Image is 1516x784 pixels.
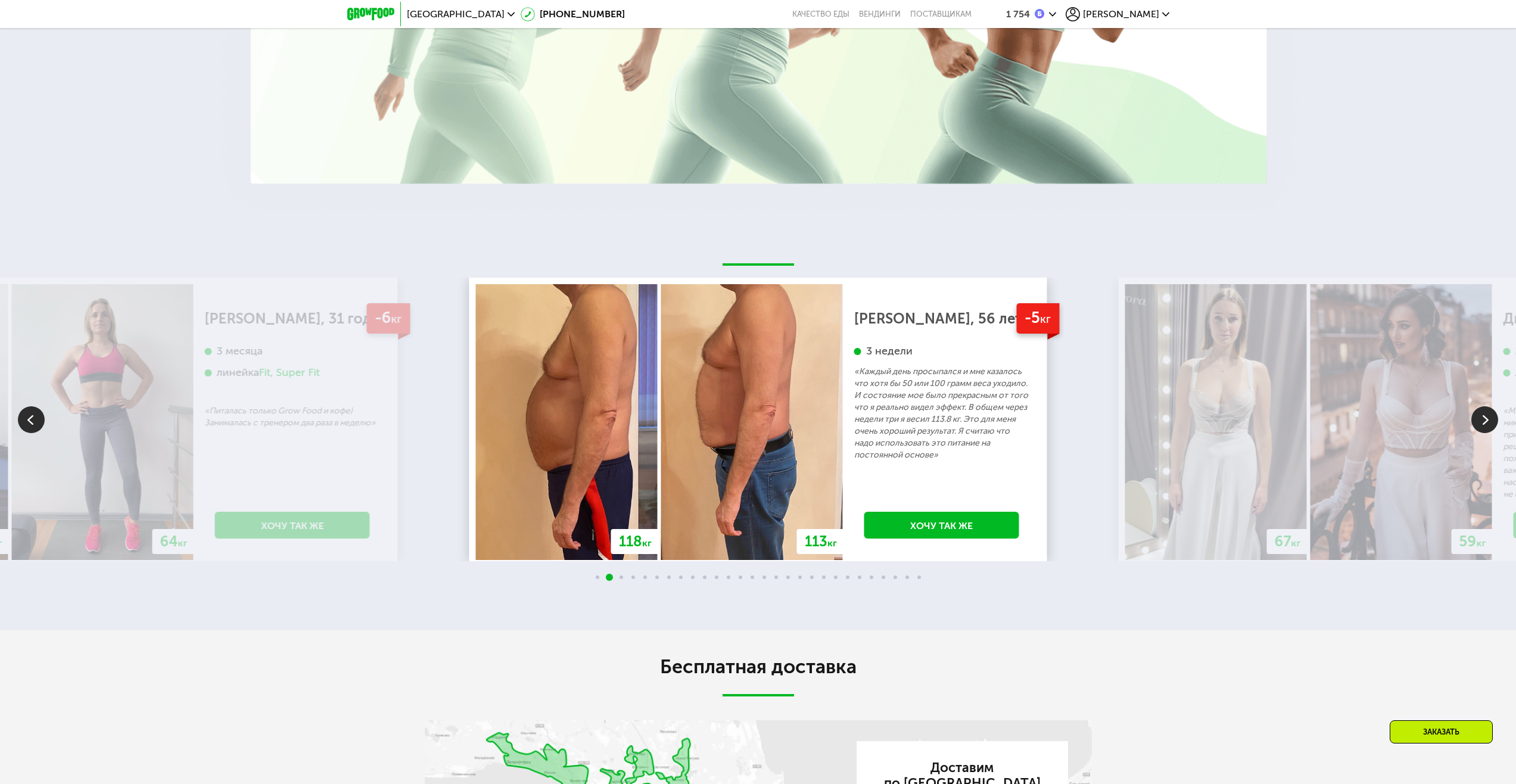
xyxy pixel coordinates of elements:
div: 118 [611,529,659,554]
span: [GEOGRAPHIC_DATA] [407,10,505,19]
a: Хочу так же [215,512,370,539]
a: Качество еды [792,10,849,19]
span: кг [642,537,652,549]
p: «Каждый день просыпался и мне казалось что хотя бы 50 или 100 грамм веса уходило. И состояние мое... [854,366,1029,461]
div: поставщикам [910,10,972,19]
a: [PHONE_NUMBER] [521,7,625,21]
div: 113 [797,529,845,554]
span: кг [827,537,837,549]
div: 3 недели [854,344,1029,358]
div: 59 [1452,529,1494,554]
div: [PERSON_NAME], 31 год [205,313,380,325]
div: Fit, Super Fit [259,366,320,379]
span: [PERSON_NAME] [1083,10,1159,19]
h2: Бесплатная доставка [425,655,1092,679]
span: кг [178,537,188,549]
div: 64 [152,529,195,554]
div: линейка [205,366,380,379]
div: 67 [1267,529,1309,554]
img: Slide right [1471,406,1498,433]
span: кг [391,312,401,326]
img: Slide left [18,406,45,433]
div: Заказать [1390,720,1493,743]
a: Хочу так же [864,512,1019,539]
span: кг [1477,537,1486,549]
a: Вендинги [859,10,901,19]
div: -6 [366,303,410,334]
div: -5 [1016,303,1059,334]
span: кг [1291,537,1301,549]
span: кг [1040,312,1051,326]
p: «Питалась только Grow Food и кофе) Занималась с тренером два раза в неделю» [205,405,380,429]
div: 3 месяца [205,344,380,358]
div: 1 754 [1006,10,1030,19]
div: [PERSON_NAME], 56 лет [854,313,1029,325]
